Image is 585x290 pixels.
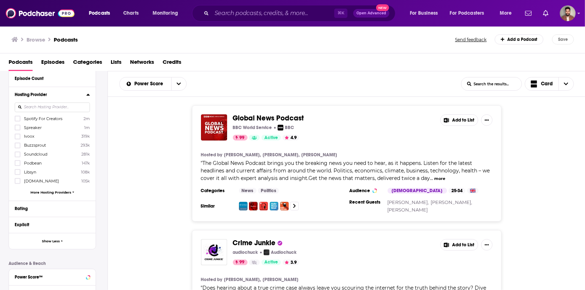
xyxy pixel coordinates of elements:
[388,188,447,194] div: [DEMOGRAPHIC_DATA]
[212,8,334,19] input: Search podcasts, credits, & more...
[224,277,261,282] a: [PERSON_NAME],
[525,77,574,91] h2: Choose View
[224,152,261,158] a: [PERSON_NAME],
[15,103,90,112] input: Search Hosting Provider...
[201,277,222,282] h4: Hosted by
[259,202,268,210] img: Economist Podcasts
[15,204,90,213] button: Rating
[522,7,534,19] a: Show notifications dropdown
[24,134,34,139] span: Ivoox
[24,125,42,130] span: Spreaker
[301,152,337,158] a: [PERSON_NAME]
[239,188,256,194] a: News
[500,8,512,18] span: More
[111,56,121,71] span: Lists
[495,34,544,44] a: Add a Podcast
[278,125,283,130] img: BBC
[262,260,281,265] a: Active
[388,207,428,213] a: [PERSON_NAME]
[233,125,272,130] p: BBC World Service
[24,152,47,157] span: Soundcloud
[123,8,139,18] span: Charts
[376,4,389,11] span: New
[481,114,493,126] button: Show More Button
[201,160,490,181] span: The Global News Podcast brings you the breaking news you need to hear, as it happens. Listen for ...
[15,220,90,229] button: Explicit
[445,8,495,19] button: open menu
[9,56,33,71] span: Podcasts
[15,222,85,227] div: Explicit
[119,8,143,19] a: Charts
[270,202,278,210] img: Daily News Brief
[84,125,90,130] span: 1m
[233,249,258,255] p: audiochuck
[560,5,576,21] span: Logged in as calmonaghan
[264,249,269,255] img: Audiochuck
[249,202,258,210] img: Newshour
[81,143,90,148] span: 293k
[41,56,64,71] a: Episodes
[431,199,472,205] a: [PERSON_NAME],
[15,275,84,280] div: Power Score™
[285,125,294,130] p: BBC
[15,206,85,211] div: Rating
[552,34,574,44] button: Save
[240,134,245,142] span: 99
[240,259,245,266] span: 99
[434,176,445,182] button: more
[27,36,45,43] h3: Browse
[450,8,484,18] span: For Podcasters
[15,74,90,83] button: Episode Count
[81,152,90,157] span: 281k
[440,239,478,251] button: Add to List
[130,56,154,71] a: Networks
[201,152,222,158] h4: Hosted by
[264,249,297,255] a: AudiochuckAudiochuck
[541,81,553,86] span: Card
[278,125,294,130] a: BBCBBC
[81,179,90,184] span: 105k
[263,152,299,158] a: [PERSON_NAME],
[171,77,186,90] button: open menu
[280,202,289,210] img: FT News Briefing
[388,199,429,205] a: [PERSON_NAME],
[24,170,36,175] span: Libsyn
[453,37,489,43] button: Send feedback
[262,135,281,141] a: Active
[15,92,82,97] div: Hosting Provider
[30,190,71,194] span: More Hosting Providers
[54,36,78,43] a: Podcasts
[9,261,96,266] p: Audience & Reach
[9,233,96,249] button: Show Less
[405,8,447,19] button: open menu
[233,114,304,122] a: Global News Podcast
[163,56,181,71] span: Credits
[81,134,90,139] span: 319k
[6,6,75,20] img: Podchaser - Follow, Share and Rate Podcasts
[356,11,386,15] span: Open Advanced
[82,161,90,166] span: 147k
[233,239,276,247] a: Crime Junkie
[81,170,90,175] span: 108k
[201,160,490,181] span: "
[199,5,402,22] div: Search podcasts, credits, & more...
[350,188,382,194] h3: Audience
[120,81,171,86] button: open menu
[271,249,297,255] p: Audiochuck
[263,277,298,282] a: [PERSON_NAME]
[430,175,433,181] span: ...
[239,202,248,210] a: The World
[15,272,90,281] button: Power Score™
[84,8,119,19] button: open menu
[560,5,576,21] button: Show profile menu
[153,8,178,18] span: Monitoring
[495,8,521,19] button: open menu
[24,179,59,184] span: [DOMAIN_NAME]
[201,239,227,265] img: Crime Junkie
[15,190,90,194] button: More Hosting Providers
